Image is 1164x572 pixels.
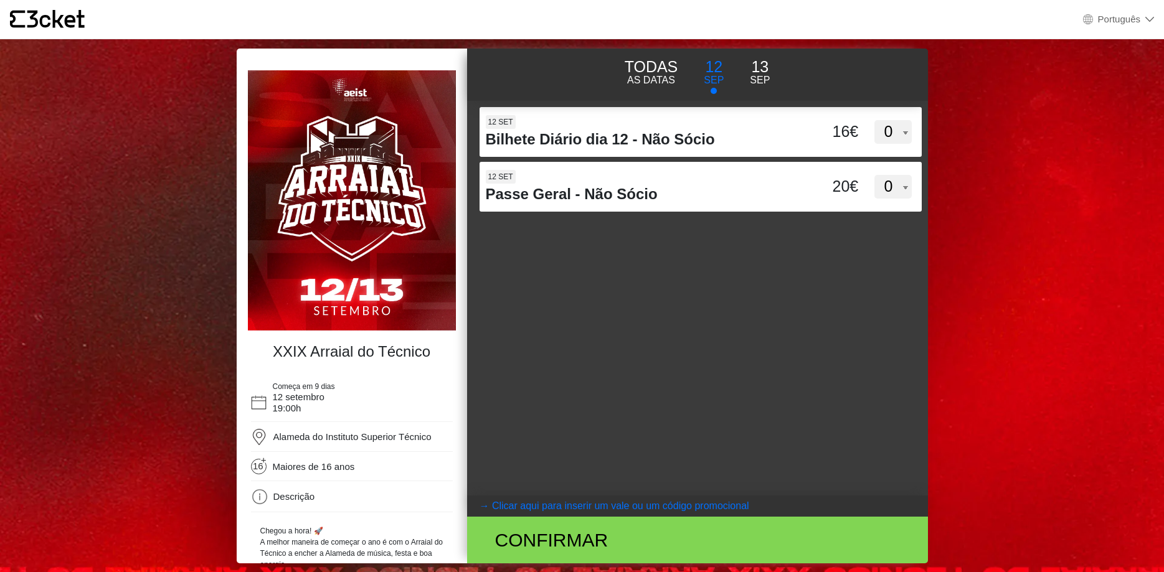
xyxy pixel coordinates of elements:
[737,55,783,88] button: 13 Sep
[492,500,749,511] coupontext: Clicar aqui para inserir um vale ou um código promocional
[486,170,516,184] span: 12 set
[260,457,267,463] span: +
[612,55,691,88] button: TODAS AS DATAS
[248,70,456,331] img: e49d6b16d0b2489fbe161f82f243c176.webp
[273,382,335,391] span: Começa em 9 dias
[625,73,678,88] p: AS DATAS
[480,499,490,513] arrow: →
[486,115,516,129] span: 12 set
[273,431,432,442] span: Alameda do Instituto Superior Técnico
[625,55,678,79] p: TODAS
[486,526,768,554] div: Confirmar
[750,73,770,88] p: Sep
[253,461,267,475] span: 16
[273,461,355,472] span: Maiores de 16 anos
[750,55,770,79] p: 13
[10,11,25,28] g: {' '}
[467,495,928,517] button: → Clicar aqui para inserir um vale ou um código promocional
[467,517,928,563] button: Confirmar
[260,537,443,570] p: A melhor maneira de começar o ano é com o Arraial do Técnico a encher a Alameda de música, festa ...
[260,527,323,535] span: Chegou a hora! 🚀
[874,120,912,144] select: 12 set Bilhete Diário dia 12 - Não Sócio 16€
[874,175,912,199] select: 12 set Passe Geral - Não Sócio 20€
[691,55,737,95] button: 12 Sep
[798,175,861,199] div: 20€
[704,55,724,79] p: 12
[486,131,799,149] h4: Bilhete Diário dia 12 - Não Sócio
[798,120,861,144] div: 16€
[273,491,315,502] span: Descrição
[273,391,324,413] span: 12 setembro 19:00h
[486,185,799,204] h4: Passe Geral - Não Sócio
[254,343,450,361] h4: XXIX Arraial do Técnico
[704,73,724,88] p: Sep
